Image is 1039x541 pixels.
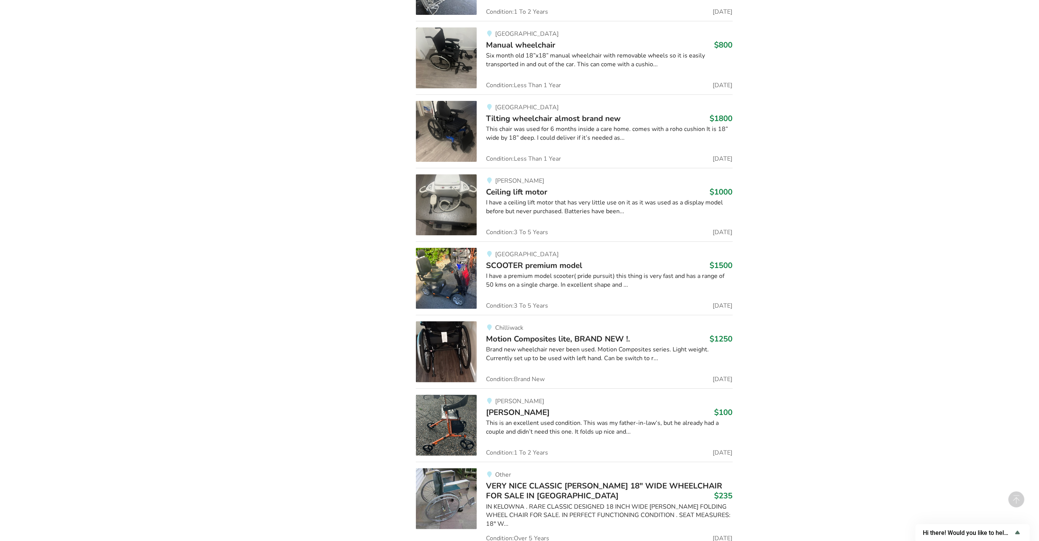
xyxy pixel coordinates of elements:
span: [DATE] [713,376,733,382]
img: mobility-very nice classic colson 18" wide wheelchair for sale in kelowna [416,468,477,529]
span: [DATE] [713,229,733,235]
h3: $100 [715,407,733,417]
span: Condition: 3 To 5 Years [486,303,548,309]
img: transfer aids-ceiling lift motor [416,174,477,235]
h3: $1250 [710,334,733,344]
h3: $800 [715,40,733,50]
span: Condition: Less Than 1 Year [486,82,561,88]
div: IN KELOWNA . RARE CLASSIC DESIGNED 18 INCH WIDE [PERSON_NAME] FOLDING WHEEL CHAIR FOR SALE. IN PE... [486,503,732,529]
img: mobility-walker [416,395,477,456]
img: mobility-manual wheelchair [416,27,477,88]
div: This chair was used for 6 months inside a care home. comes with a roho cushion It is 18” wide by ... [486,125,732,142]
span: [PERSON_NAME] [495,397,544,405]
span: Chilliwack [495,324,523,332]
span: [GEOGRAPHIC_DATA] [495,103,559,112]
span: [PERSON_NAME] [486,407,550,418]
span: Tilting wheelchair almost brand new [486,113,621,124]
h3: $1000 [710,187,733,197]
h3: $1500 [710,260,733,270]
span: Manual wheelchair [486,40,555,50]
span: Condition: 1 To 2 Years [486,9,548,15]
span: [GEOGRAPHIC_DATA] [495,250,559,259]
span: [DATE] [713,450,733,456]
h3: $1800 [710,113,733,123]
img: mobility-tilting wheelchair almost brand new [416,101,477,162]
img: mobility-motion composites lite, brand new !. [416,321,477,382]
span: [PERSON_NAME] [495,177,544,185]
div: Brand new wheelchair never been used. Motion Composites series. Light weight. Currently set up to... [486,345,732,363]
span: Condition: 3 To 5 Years [486,229,548,235]
span: SCOOTER premium model [486,260,582,271]
a: mobility-scooter premium model [GEOGRAPHIC_DATA]SCOOTER premium model$1500I have a premium model ... [416,241,732,315]
div: I have a ceiling lift motor that has very little use on it as it was used as a display model befo... [486,198,732,216]
div: Six month old 18”x18” manual wheelchair with removable wheels so it is easily transported in and ... [486,51,732,69]
div: This is an excellent used condition. This was my father-in-law‘s, but he already had a couple and... [486,419,732,436]
span: VERY NICE CLASSIC [PERSON_NAME] 18" WIDE WHEELCHAIR FOR SALE IN [GEOGRAPHIC_DATA] [486,480,722,501]
span: Motion Composites lite, BRAND NEW !. [486,334,630,344]
a: transfer aids-ceiling lift motor [PERSON_NAME]Ceiling lift motor$1000I have a ceiling lift motor ... [416,168,732,241]
span: Condition: Less Than 1 Year [486,156,561,162]
h3: $235 [715,491,733,501]
span: Condition: Brand New [486,376,545,382]
button: Show survey - Hi there! Would you like to help us improve AssistList? [923,528,1022,537]
span: Hi there! Would you like to help us improve AssistList? [923,529,1013,536]
span: [DATE] [713,303,733,309]
img: mobility-scooter premium model [416,248,477,309]
span: Condition: 1 To 2 Years [486,450,548,456]
span: [DATE] [713,82,733,88]
span: [DATE] [713,9,733,15]
a: mobility-tilting wheelchair almost brand new [GEOGRAPHIC_DATA]Tilting wheelchair almost brand new... [416,94,732,168]
span: [DATE] [713,156,733,162]
a: mobility-walker[PERSON_NAME][PERSON_NAME]$100This is an excellent used condition. This was my fat... [416,388,732,462]
div: I have a premium model scooter( pride pursuit) this thing is very fast and has a range of 50 kms ... [486,272,732,289]
span: Ceiling lift motor [486,187,547,197]
a: mobility-motion composites lite, brand new !.ChilliwackMotion Composites lite, BRAND NEW !.$1250B... [416,315,732,388]
span: Other [495,471,511,479]
a: mobility-manual wheelchair [GEOGRAPHIC_DATA]Manual wheelchair$800Six month old 18”x18” manual whe... [416,21,732,94]
span: [GEOGRAPHIC_DATA] [495,30,559,38]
